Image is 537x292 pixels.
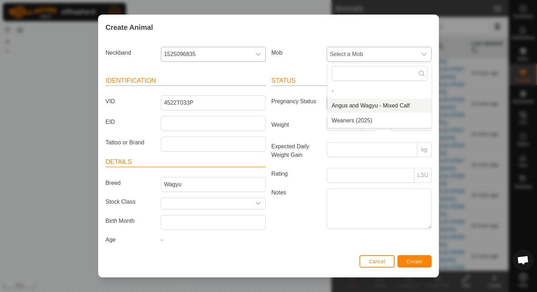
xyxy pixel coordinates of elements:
label: Rating [268,168,324,180]
span: - [161,237,163,243]
span: Cancel [369,259,385,264]
li: Angus and Wagyu - Mixed Calf [327,99,432,113]
p-inputgroup-addon: LSU [414,168,432,183]
ul: Option List [327,84,432,128]
div: dropdown trigger [251,198,265,209]
label: Mob [268,47,324,59]
label: Tattoo or Brand [103,137,158,149]
span: Select a Mob [327,47,417,61]
button: Create [397,255,432,268]
header: Status [271,76,432,86]
li: Weaners (2025) [327,114,432,128]
header: Identification [105,76,266,86]
span: Create [407,259,423,264]
label: Weight [268,116,324,134]
label: Stock Class [103,198,158,206]
span: Create Animal [105,22,153,33]
span: - [332,87,333,95]
label: VID [103,95,158,108]
label: Age [103,236,158,244]
header: Details [105,157,266,167]
label: Breed [103,177,158,189]
label: Notes [268,188,324,228]
label: Pregnancy Status [268,95,324,108]
button: Cancel [359,255,395,268]
p-inputgroup-addon: kg [417,142,432,157]
label: EID [103,116,158,128]
li: - [327,84,432,98]
span: Angus and Wagyu - Mixed Calf [332,101,410,110]
div: dropdown trigger [251,47,265,61]
label: Neckband [103,47,158,59]
label: Expected Daily Weight Gain [268,142,324,159]
span: 1525096835 [161,47,251,61]
div: Open chat [512,249,534,271]
label: Birth Month [103,215,158,227]
span: Weaners (2025) [332,116,372,125]
div: dropdown trigger [417,47,431,61]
